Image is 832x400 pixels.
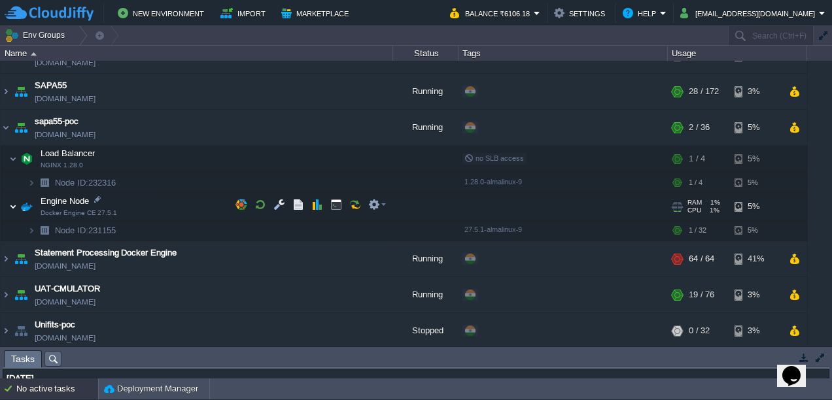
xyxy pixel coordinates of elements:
a: Statement Processing Docker Engine [35,248,177,261]
span: Load Balancer [39,150,97,161]
span: CPU [687,208,701,216]
img: AMDAwAAAACH5BAEAAAAALAAAAAABAAEAAAICRAEAOw== [18,148,36,174]
div: 41% [735,243,777,278]
div: Running [393,112,459,147]
button: Import [220,5,269,21]
img: AMDAwAAAACH5BAEAAAAALAAAAAABAAEAAAICRAEAOw== [9,148,17,174]
span: Engine Node [39,197,91,208]
img: AMDAwAAAACH5BAEAAAAALAAAAAABAAEAAAICRAEAOw== [12,112,30,147]
div: 3% [735,76,777,111]
img: AMDAwAAAACH5BAEAAAAALAAAAAABAAEAAAICRAEAOw== [35,222,54,242]
div: 5% [735,175,777,195]
span: 27.5.1-almalinux-9 [464,227,522,235]
button: Marketplace [281,5,353,21]
div: 28 / 172 [689,76,719,111]
img: AMDAwAAAACH5BAEAAAAALAAAAAABAAEAAAICRAEAOw== [27,175,35,195]
span: Docker Engine CE 27.5.1 [41,211,117,219]
div: Usage [668,46,806,61]
a: SAPA55 [35,81,67,94]
div: 3% [735,279,777,314]
a: sapa55-poc [35,117,78,130]
div: 19 / 76 [689,279,714,314]
a: [DOMAIN_NAME] [35,261,95,275]
img: AMDAwAAAACH5BAEAAAAALAAAAAABAAEAAAICRAEAOw== [12,243,30,278]
span: Node ID: [55,180,88,190]
div: Status [394,46,458,61]
img: AMDAwAAAACH5BAEAAAAALAAAAAABAAEAAAICRAEAOw== [35,175,54,195]
a: [DOMAIN_NAME] [35,130,95,143]
button: [EMAIL_ADDRESS][DOMAIN_NAME] [680,5,819,21]
button: New Environment [118,5,208,21]
div: 5% [735,195,777,222]
a: [DOMAIN_NAME] [35,297,95,310]
span: 231155 [54,227,118,238]
div: [DATE] [3,370,823,387]
button: Deployment Manager [104,382,198,395]
a: Unifits-poc [35,320,75,333]
div: Running [393,243,459,278]
div: Tags [459,46,667,61]
iframe: chat widget [777,348,819,387]
img: AMDAwAAAACH5BAEAAAAALAAAAAABAAEAAAICRAEAOw== [12,279,30,314]
span: NGINX 1.28.0 [41,163,83,171]
span: 1% [707,201,720,208]
img: AMDAwAAAACH5BAEAAAAALAAAAAABAAEAAAICRAEAOw== [9,195,17,222]
div: Stopped [393,315,459,350]
a: Node ID:231155 [54,227,118,238]
img: AMDAwAAAACH5BAEAAAAALAAAAAABAAEAAAICRAEAOw== [27,222,35,242]
div: 0 / 32 [689,315,710,350]
img: AMDAwAAAACH5BAEAAAAALAAAAAABAAEAAAICRAEAOw== [1,315,11,350]
a: Node ID:232316 [54,179,118,190]
div: 5% [735,112,777,147]
img: AMDAwAAAACH5BAEAAAAALAAAAAABAAEAAAICRAEAOw== [18,195,36,222]
img: AMDAwAAAACH5BAEAAAAALAAAAAABAAEAAAICRAEAOw== [12,76,30,111]
img: AMDAwAAAACH5BAEAAAAALAAAAAABAAEAAAICRAEAOw== [12,315,30,350]
a: Engine NodeDocker Engine CE 27.5.1 [39,198,91,208]
a: Load BalancerNGINX 1.28.0 [39,150,97,160]
a: [DOMAIN_NAME] [35,94,95,107]
img: AMDAwAAAACH5BAEAAAAALAAAAAABAAEAAAICRAEAOw== [31,52,37,56]
span: 1.28.0-almalinux-9 [464,180,522,188]
div: 2 / 36 [689,112,710,147]
button: Balance ₹6106.18 [450,5,534,21]
div: Running [393,76,459,111]
img: AMDAwAAAACH5BAEAAAAALAAAAAABAAEAAAICRAEAOw== [1,76,11,111]
div: 1 / 32 [689,222,706,242]
span: Node ID: [55,227,88,237]
div: Name [1,46,392,61]
button: Settings [554,5,609,21]
span: Tasks [11,351,35,367]
div: Running [393,279,459,314]
button: Env Groups [5,26,69,44]
span: 1% [706,208,719,216]
span: no SLB access [464,156,524,164]
img: CloudJiffy [5,5,94,22]
div: 5% [735,222,777,242]
div: No active tasks [16,378,98,399]
div: 5% [735,148,777,174]
img: AMDAwAAAACH5BAEAAAAALAAAAAABAAEAAAICRAEAOw== [1,112,11,147]
div: 1 / 4 [689,148,705,174]
div: 3% [735,315,777,350]
a: [DOMAIN_NAME] [35,58,95,71]
div: 64 / 64 [689,243,714,278]
img: AMDAwAAAACH5BAEAAAAALAAAAAABAAEAAAICRAEAOw== [1,243,11,278]
a: [DOMAIN_NAME] [35,333,95,346]
img: AMDAwAAAACH5BAEAAAAALAAAAAABAAEAAAICRAEAOw== [1,279,11,314]
button: Help [623,5,660,21]
a: UAT-CMULATOR [35,284,100,297]
div: 1 / 4 [689,175,702,195]
span: RAM [687,201,702,208]
span: 232316 [54,179,118,190]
